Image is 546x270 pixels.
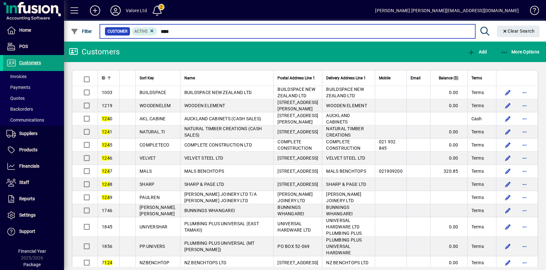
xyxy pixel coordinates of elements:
[184,169,224,174] span: MALS BENCHTOPS
[3,115,64,125] a: Communications
[19,180,29,185] span: Staff
[85,5,105,16] button: Add
[430,217,467,237] td: 0.00
[503,87,513,98] button: Edit
[184,142,252,147] span: COMPLETE CONSTRUCTION LTD
[430,165,467,178] td: 320.85
[326,87,364,98] span: BUILDSPACE NEW ZEALAND LTD
[503,222,513,232] button: Edit
[430,125,467,139] td: 0.00
[277,155,318,161] span: [STREET_ADDRESS]
[102,155,112,161] span: 6
[140,103,171,108] span: WOODENELEM
[379,169,403,174] span: 021909200
[140,155,156,161] span: VELVET
[519,205,530,216] button: More options
[519,179,530,189] button: More options
[379,139,396,151] span: 021 932 845
[471,155,484,161] span: Terms
[69,26,94,37] button: Filter
[326,182,366,187] span: SHARP & PAGE LTD
[501,49,540,54] span: More Options
[468,49,487,54] span: Add
[3,22,64,38] a: Home
[471,115,482,122] span: Cash
[102,129,110,134] em: 124
[326,237,362,255] span: PLUMBING PLUS UNIVERSAL HARDWARE
[140,142,170,147] span: COMPLETECO
[497,26,540,37] button: Clear
[326,169,366,174] span: MALS BENCHTOPS
[102,103,112,108] span: 1219
[277,244,309,249] span: PO BOX 52-069
[503,114,513,124] button: Edit
[379,75,403,82] div: Mobile
[102,182,110,187] em: 124
[3,82,64,93] a: Payments
[471,142,484,148] span: Terms
[519,87,530,98] button: More options
[471,102,484,109] span: Terms
[326,192,361,203] span: [PERSON_NAME] JOINERY LTD
[519,241,530,251] button: More options
[105,5,126,16] button: Profile
[471,259,484,266] span: Terms
[102,224,112,229] span: 1845
[184,260,227,265] span: NZ BENCHTOPS LTD
[326,113,350,124] span: AUCKLAND CABINETS
[3,93,64,104] a: Quotes
[108,28,127,35] span: Customer
[326,205,353,216] span: BUNNINGS WHANGAREI
[184,221,259,233] span: PLUMBING PLUS UNIVERSAL (EAST TAMAKI)
[102,75,105,82] span: ID
[3,191,64,207] a: Reports
[411,75,426,82] div: Email
[102,116,110,121] em: 124
[503,179,513,189] button: Edit
[519,222,530,232] button: More options
[102,169,112,174] span: 7
[411,75,421,82] span: Email
[102,90,112,95] span: 1003
[132,27,157,36] mat-chip: Activation Status: Active
[277,87,315,98] span: BUILDSPACE NEW ZEALAND LTD
[3,158,64,174] a: Financials
[18,249,46,254] span: Financial Year
[19,147,37,152] span: Products
[3,71,64,82] a: Invoices
[326,155,365,161] span: VELVET STEEL LTD
[519,258,530,268] button: More options
[184,192,257,203] span: [PERSON_NAME] JOINERY LTD T/A [PERSON_NAME] JOINERY LTD
[277,139,312,151] span: COMPLETE CONSTRUCTION
[471,224,484,230] span: Terms
[140,182,154,187] span: SHARP
[23,262,41,267] span: Package
[102,195,112,200] span: 9
[430,139,467,152] td: 0.00
[503,127,513,137] button: Edit
[140,244,165,249] span: PP.UNIVERS
[379,75,390,82] span: Mobile
[126,5,147,16] div: Valore Ltd
[375,5,519,16] div: [PERSON_NAME] [PERSON_NAME][EMAIL_ADDRESS][DOMAIN_NAME]
[519,192,530,202] button: More options
[184,75,270,82] div: Name
[184,103,225,108] span: WOODEN ELEMENT
[326,260,368,265] span: NZ BENCHTOPS LTD
[6,96,25,101] span: Quotes
[466,46,488,58] button: Add
[439,75,458,82] span: Balance ($)
[502,28,535,34] span: Clear Search
[104,260,112,265] em: 124
[430,99,467,112] td: 0.00
[277,221,311,233] span: UNIVERSAL HARDWARE LTD
[184,155,223,161] span: VELVET STEEL LTD
[102,155,110,161] em: 124
[471,207,484,214] span: Terms
[19,163,39,169] span: Financials
[326,75,366,82] span: Delivery Address Line 1
[140,169,152,174] span: MALS
[3,142,64,158] a: Products
[19,212,36,218] span: Settings
[519,127,530,137] button: More options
